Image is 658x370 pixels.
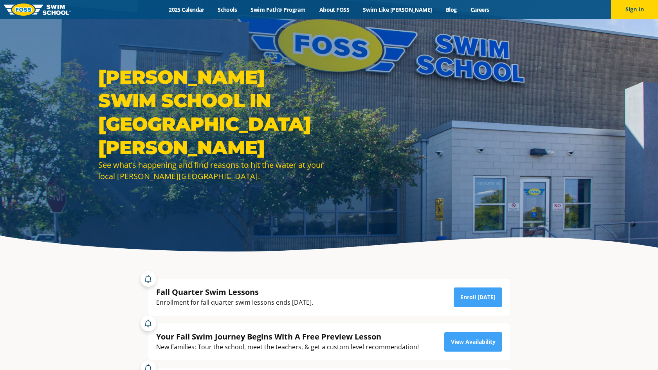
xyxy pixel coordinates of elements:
[156,342,419,352] div: New Families: Tour the school, meet the teachers, & get a custom level recommendation!
[244,6,312,13] a: Swim Path® Program
[4,4,71,16] img: FOSS Swim School Logo
[98,159,325,182] div: See what’s happening and find reasons to hit the water at your local [PERSON_NAME][GEOGRAPHIC_DATA].
[211,6,244,13] a: Schools
[439,6,463,13] a: Blog
[156,297,313,308] div: Enrollment for fall quarter swim lessons ends [DATE].
[444,332,502,352] a: View Availability
[312,6,356,13] a: About FOSS
[162,6,211,13] a: 2025 Calendar
[463,6,496,13] a: Careers
[356,6,439,13] a: Swim Like [PERSON_NAME]
[98,65,325,159] h1: [PERSON_NAME] Swim School in [GEOGRAPHIC_DATA][PERSON_NAME]
[454,287,502,307] a: Enroll [DATE]
[156,287,313,297] div: Fall Quarter Swim Lessons
[156,331,419,342] div: Your Fall Swim Journey Begins With A Free Preview Lesson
